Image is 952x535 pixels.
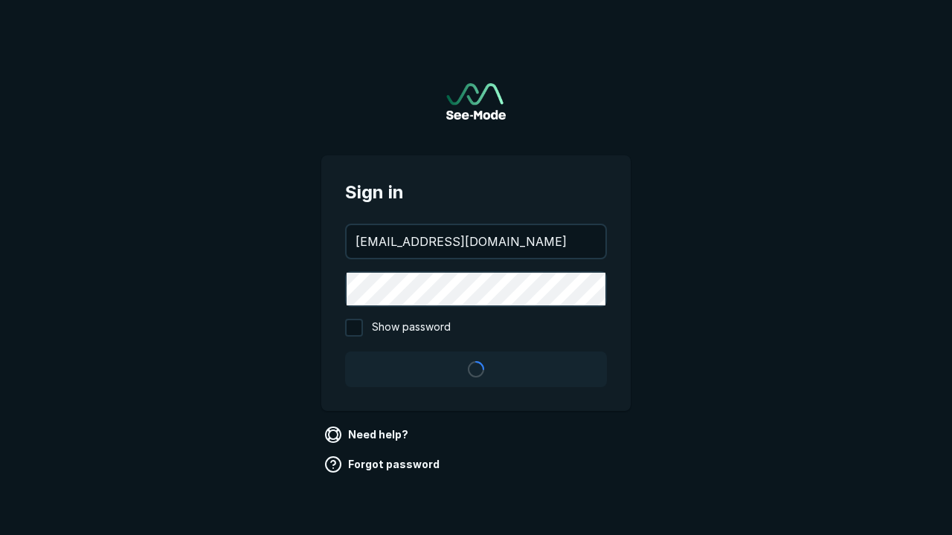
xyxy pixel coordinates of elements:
img: See-Mode Logo [446,83,506,120]
input: your@email.com [347,225,605,258]
span: Sign in [345,179,607,206]
a: Forgot password [321,453,446,476]
span: Show password [372,319,451,337]
a: Need help? [321,423,414,447]
a: Go to sign in [446,83,506,120]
